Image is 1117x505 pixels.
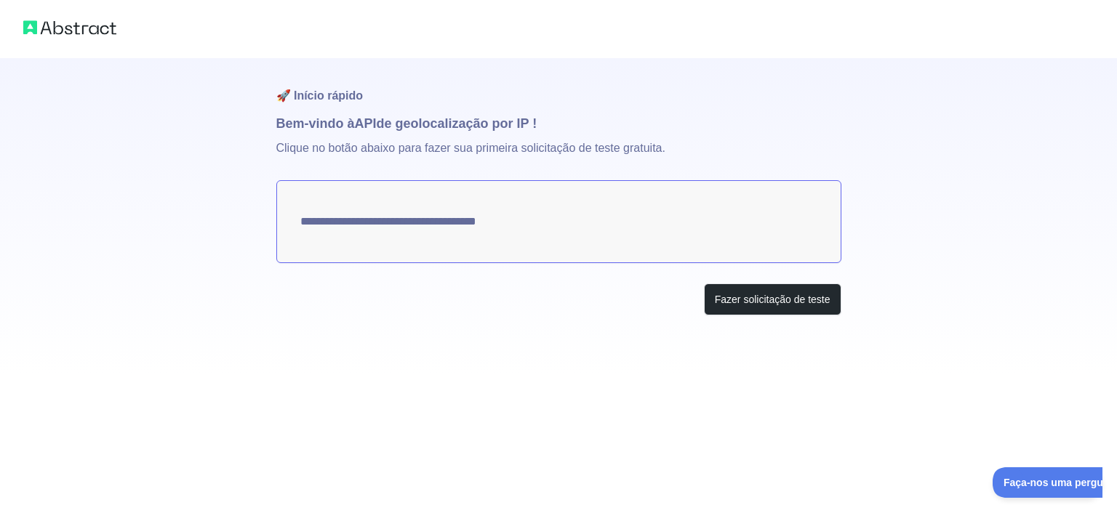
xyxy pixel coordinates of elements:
[276,142,665,154] font: Clique no botão abaixo para fazer sua primeira solicitação de teste gratuita.
[23,17,116,38] img: Logotipo abstrato
[715,294,830,305] font: Fazer solicitação de teste
[704,283,841,316] button: Fazer solicitação de teste
[377,116,537,131] font: de geolocalização por IP !
[11,9,126,21] font: Faça-nos uma pergunta
[355,116,377,131] font: API
[276,89,364,102] font: 🚀 Início rápido
[993,467,1102,498] iframe: Alternar suporte ao cliente
[276,116,355,131] font: Bem-vindo à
